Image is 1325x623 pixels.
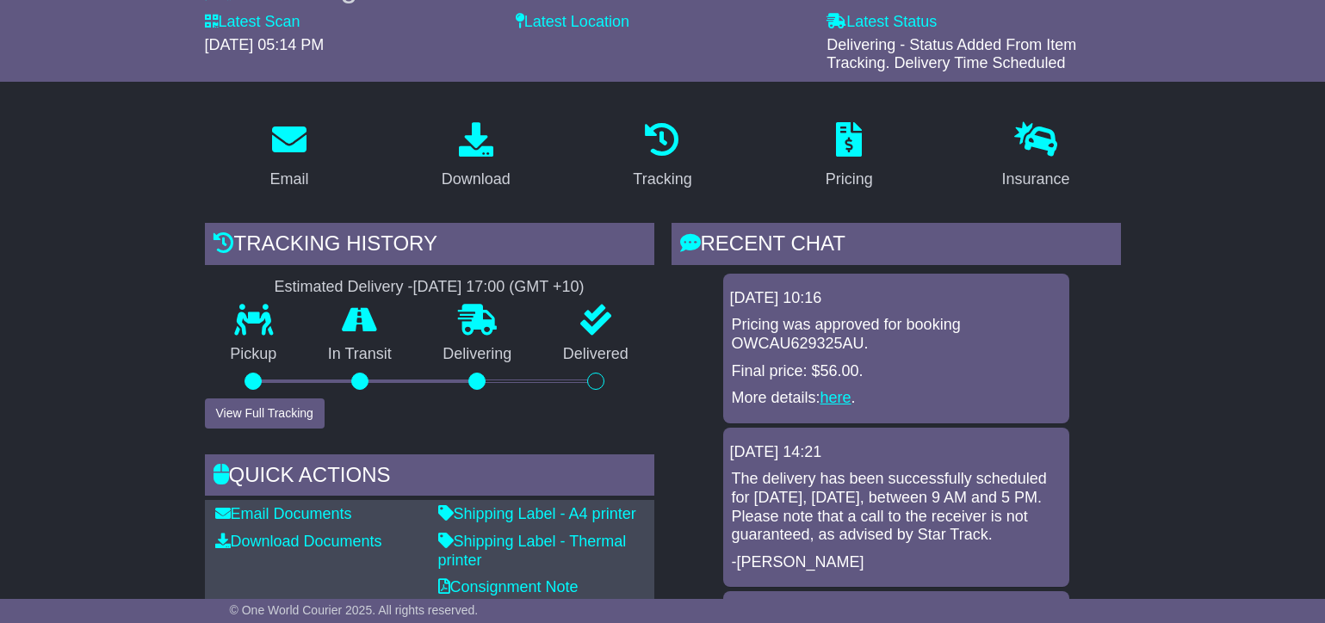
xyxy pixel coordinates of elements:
[732,316,1061,353] p: Pricing was approved for booking OWCAU629325AU.
[302,345,418,364] p: In Transit
[442,168,511,191] div: Download
[205,13,300,32] label: Latest Scan
[827,13,937,32] label: Latest Status
[1002,168,1070,191] div: Insurance
[732,553,1061,572] p: -[PERSON_NAME]
[438,505,636,522] a: Shipping Label - A4 printer
[672,223,1121,269] div: RECENT CHAT
[205,454,654,501] div: Quick Actions
[622,116,703,197] a: Tracking
[827,36,1076,72] span: Delivering - Status Added From Item Tracking. Delivery Time Scheduled
[438,533,627,569] a: Shipping Label - Thermal printer
[205,345,303,364] p: Pickup
[413,278,585,297] div: [DATE] 17:00 (GMT +10)
[826,168,873,191] div: Pricing
[732,389,1061,408] p: More details: .
[215,533,382,550] a: Download Documents
[230,603,479,617] span: © One World Courier 2025. All rights reserved.
[537,345,654,364] p: Delivered
[205,398,325,429] button: View Full Tracking
[991,116,1081,197] a: Insurance
[732,470,1061,544] p: The delivery has been successfully scheduled for [DATE], [DATE], between 9 AM and 5 PM. Please no...
[418,345,538,364] p: Delivering
[205,36,325,53] span: [DATE] 05:14 PM
[730,289,1062,308] div: [DATE] 10:16
[269,168,308,191] div: Email
[205,223,654,269] div: Tracking history
[820,389,851,406] a: here
[814,116,884,197] a: Pricing
[438,578,579,595] a: Consignment Note
[516,13,629,32] label: Latest Location
[732,362,1061,381] p: Final price: $56.00.
[730,443,1062,462] div: [DATE] 14:21
[215,505,352,522] a: Email Documents
[430,116,522,197] a: Download
[633,168,691,191] div: Tracking
[258,116,319,197] a: Email
[205,278,654,297] div: Estimated Delivery -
